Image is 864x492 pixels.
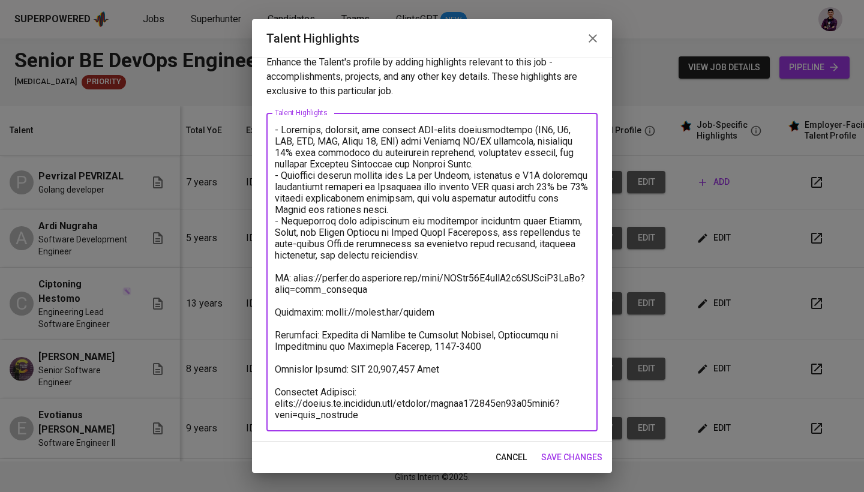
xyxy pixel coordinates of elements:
button: save changes [536,446,607,469]
textarea: - Loremips, dolorsit, ame consect ADI-elits doeiusmodtempo (IN6, U6, LAB, ETD, MAG, Aliqu 18, ENI... [275,124,589,421]
p: Enhance the Talent's profile by adding highlights relevant to this job - accomplishments, project... [266,55,598,98]
h2: Talent Highlights [266,29,598,48]
span: cancel [496,450,527,465]
span: save changes [541,450,602,465]
button: cancel [491,446,532,469]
